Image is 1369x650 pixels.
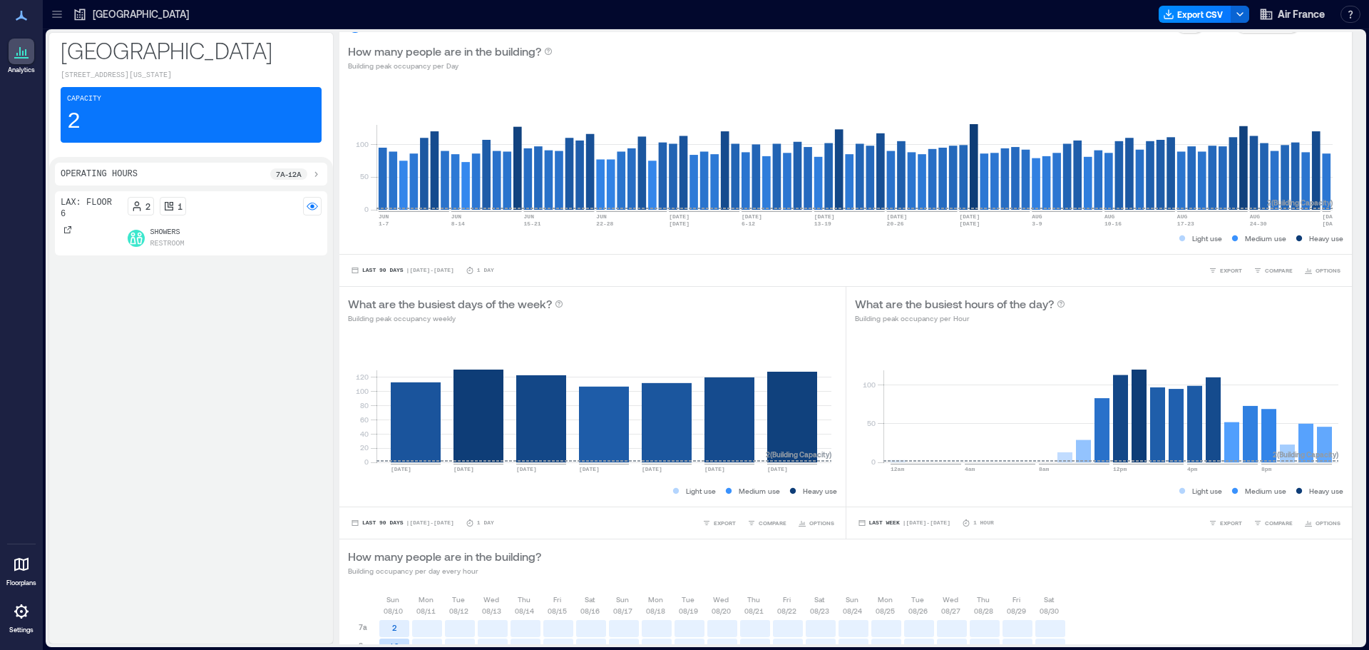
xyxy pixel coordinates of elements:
text: 6-12 [742,220,755,227]
p: Thu [518,594,530,605]
text: 8pm [1261,466,1272,472]
p: Wed [713,594,729,605]
text: [DATE] [1322,213,1343,220]
p: [GEOGRAPHIC_DATA] [93,7,189,21]
button: Last 90 Days |[DATE]-[DATE] [348,516,457,530]
text: 13-19 [814,220,831,227]
p: Sat [814,594,824,605]
p: Wed [483,594,499,605]
p: Light use [1192,485,1222,497]
text: 4pm [1187,466,1198,472]
p: Building occupancy per day every hour [348,565,541,577]
text: [DATE] [642,466,662,472]
text: JUN [451,213,462,220]
span: Air France [1278,7,1325,21]
p: Heavy use [803,485,837,497]
text: AUG [1177,213,1188,220]
p: Building peak occupancy per Day [348,60,553,71]
tspan: 80 [360,401,369,410]
text: 8-14 [451,220,465,227]
span: EXPORT [1220,519,1242,527]
p: 2 [67,108,81,136]
text: 1-7 [379,220,389,227]
text: JUN [596,213,607,220]
p: 08/17 [613,605,632,616]
span: OPTIONS [1316,266,1340,275]
p: What are the busiest hours of the day? [855,295,1054,313]
p: Fri [783,594,791,605]
text: AUG [1032,213,1042,220]
p: 7a [359,621,367,633]
tspan: 0 [364,457,369,466]
text: [DATE] [1322,220,1343,227]
p: Building peak occupancy weekly [348,313,563,324]
text: [DATE] [814,213,835,220]
text: 12pm [1113,466,1127,472]
text: [DATE] [516,466,537,472]
p: Fri [553,594,561,605]
p: How many people are in the building? [348,548,541,565]
p: 08/14 [515,605,534,616]
p: Tue [682,594,694,605]
p: Settings [9,626,34,634]
p: 08/13 [482,605,501,616]
p: 1 Day [477,266,494,275]
p: Mon [648,594,663,605]
text: 17-23 [1177,220,1194,227]
p: Mon [878,594,893,605]
text: [DATE] [959,213,980,220]
p: 2 [145,200,150,212]
p: Fri [1012,594,1020,605]
text: [DATE] [579,466,600,472]
tspan: 100 [862,380,875,389]
button: OPTIONS [1301,516,1343,530]
text: [DATE] [704,466,725,472]
tspan: 100 [356,387,369,395]
p: Floorplans [6,579,36,587]
text: [DATE] [669,220,689,227]
tspan: 120 [356,372,369,381]
a: Analytics [4,34,39,78]
p: Thu [747,594,760,605]
p: Light use [686,485,716,497]
span: COMPARE [1265,266,1293,275]
span: COMPARE [1265,519,1293,527]
text: 12am [891,466,904,472]
tspan: 20 [360,443,369,452]
p: Medium use [1245,485,1286,497]
a: Floorplans [2,547,41,591]
p: 08/29 [1007,605,1026,616]
text: JUN [379,213,389,220]
tspan: 60 [360,415,369,424]
span: EXPORT [1220,266,1242,275]
p: 7a - 12a [276,168,302,180]
p: 08/10 [384,605,403,616]
tspan: 50 [866,419,875,427]
p: Heavy use [1309,485,1343,497]
text: [DATE] [391,466,411,472]
p: 08/30 [1040,605,1059,616]
button: COMPARE [1251,516,1296,530]
p: 08/20 [712,605,731,616]
text: 22-28 [596,220,613,227]
p: 08/19 [679,605,698,616]
p: Heavy use [1309,233,1343,244]
tspan: 50 [360,172,369,181]
p: Tue [452,594,465,605]
a: Settings [4,594,39,639]
p: 08/27 [941,605,960,616]
text: 4am [965,466,975,472]
p: 08/21 [744,605,764,616]
button: EXPORT [1206,263,1245,278]
p: [GEOGRAPHIC_DATA] [61,36,322,64]
p: Sun [386,594,399,605]
button: COMPARE [1251,263,1296,278]
p: Sat [585,594,595,605]
p: 08/25 [876,605,895,616]
p: 08/15 [548,605,567,616]
p: Restroom [150,238,185,250]
text: 10-16 [1104,220,1122,227]
p: 1 Hour [973,519,994,527]
span: OPTIONS [1316,519,1340,527]
p: What are the busiest days of the week? [348,295,552,313]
